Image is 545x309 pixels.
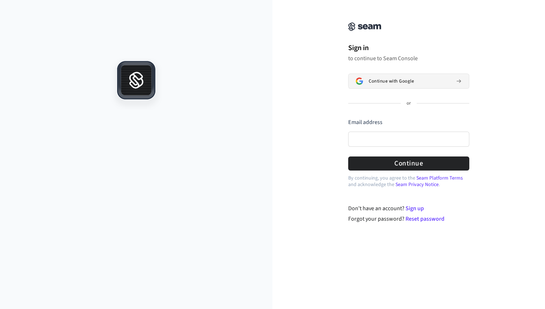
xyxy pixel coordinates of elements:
a: Seam Privacy Notice [395,181,439,188]
img: Sign in with Google [356,78,363,85]
img: Seam Console [348,22,381,31]
button: Continue [348,156,469,171]
h1: Sign in [348,43,469,53]
a: Sign up [406,204,424,212]
span: Continue with Google [369,78,414,84]
label: Email address [348,118,382,126]
button: Sign in with GoogleContinue with Google [348,74,469,89]
div: Don't have an account? [348,204,470,213]
div: Forgot your password? [348,215,470,223]
a: Seam Platform Terms [416,175,463,182]
p: to continue to Seam Console [348,55,469,62]
p: or [407,100,411,107]
p: By continuing, you agree to the and acknowledge the . [348,175,469,188]
a: Reset password [406,215,444,223]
